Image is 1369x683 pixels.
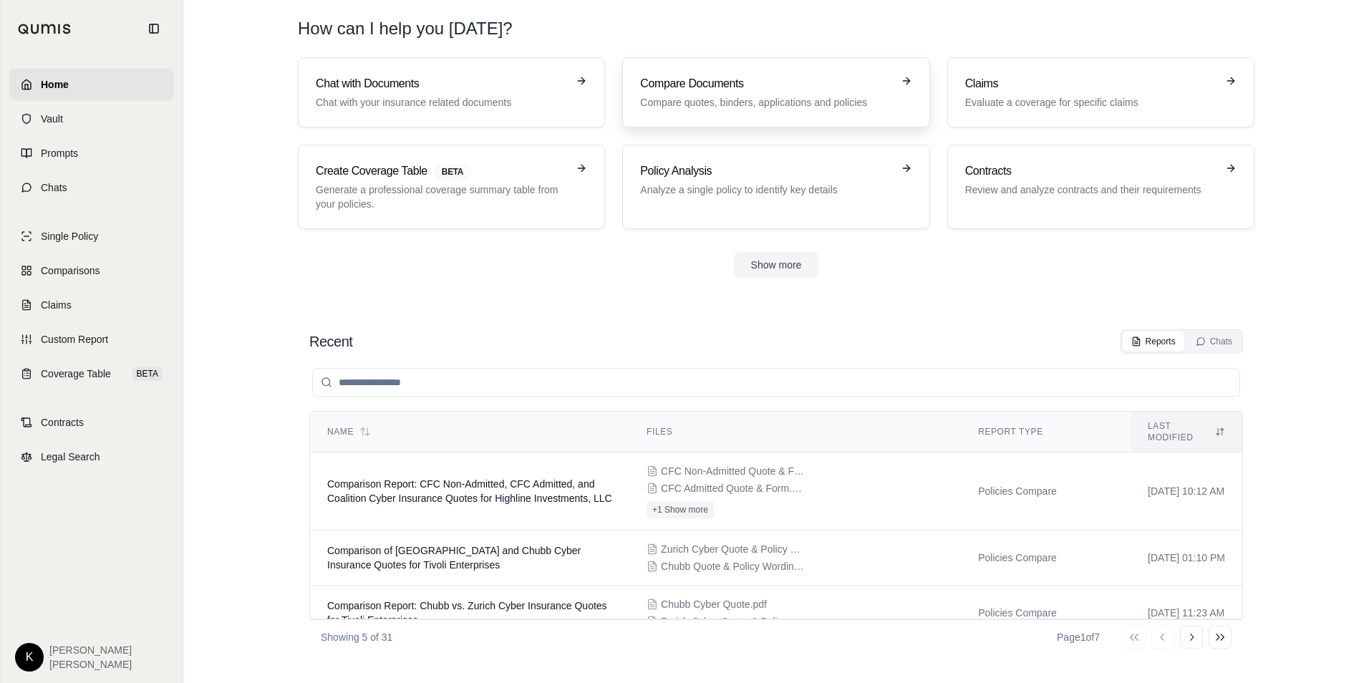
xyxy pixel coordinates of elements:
a: Custom Report [9,324,174,355]
h3: Compare Documents [640,75,891,92]
p: Chat with your insurance related documents [316,95,567,110]
span: Zurich Cyber Quote & Policy Wording.pdf [661,614,804,629]
p: Showing 5 of 31 [321,630,392,644]
th: Files [629,412,961,452]
span: Claims [41,298,72,312]
span: Comparisons [41,263,100,278]
a: Legal Search [9,441,174,473]
img: Qumis Logo [18,24,72,34]
span: Comparison of Zurich and Chubb Cyber Insurance Quotes for Tivoli Enterprises [327,545,581,571]
p: Generate a professional coverage summary table from your policies. [316,183,567,211]
span: Vault [41,112,63,126]
span: Coverage Table [41,367,111,381]
div: Last modified [1148,420,1225,443]
td: Policies Compare [961,586,1131,641]
a: Single Policy [9,221,174,252]
span: CFC Admitted Quote & Form.pdf [661,481,804,495]
span: Contracts [41,415,84,430]
a: Prompts [9,137,174,169]
span: Comparison Report: CFC Non-Admitted, CFC Admitted, and Coalition Cyber Insurance Quotes for Highl... [327,478,612,504]
td: [DATE] 01:10 PM [1131,531,1242,586]
a: Vault [9,103,174,135]
button: Show more [734,252,819,278]
a: Create Coverage TableBETAGenerate a professional coverage summary table from your policies. [298,145,605,229]
span: Zurich Cyber Quote & Policy Wording.pdf [661,542,804,556]
span: Chubb Cyber Quote.pdf [661,597,767,611]
h3: Policy Analysis [640,163,891,180]
td: [DATE] 11:23 AM [1131,586,1242,641]
p: Evaluate a coverage for specific claims [965,95,1216,110]
th: Report Type [961,412,1131,452]
td: Policies Compare [961,531,1131,586]
a: ContractsReview and analyze contracts and their requirements [947,145,1254,229]
h3: Chat with Documents [316,75,567,92]
span: Chats [41,180,67,195]
a: ClaimsEvaluate a coverage for specific claims [947,57,1254,127]
span: Prompts [41,146,78,160]
td: Policies Compare [961,452,1131,531]
span: CFC Non-Admitted Quote & Form.pdf [661,464,804,478]
span: BETA [433,164,472,180]
span: Custom Report [41,332,108,347]
span: Comparison Report: Chubb vs. Zurich Cyber Insurance Quotes for Tivoli Enterprises [327,600,607,626]
div: Chats [1196,336,1232,347]
button: +1 Show more [647,501,714,518]
span: BETA [132,367,163,381]
button: Collapse sidebar [142,17,165,40]
a: Comparisons [9,255,174,286]
span: Home [41,77,69,92]
a: Home [9,69,174,100]
h2: Recent [309,331,352,352]
a: Policy AnalysisAnalyze a single policy to identify key details [622,145,929,229]
div: K [15,643,44,672]
span: Chubb Quote & Policy Wording.pdf [661,559,804,573]
div: Reports [1131,336,1176,347]
a: Claims [9,289,174,321]
a: Contracts [9,407,174,438]
p: Review and analyze contracts and their requirements [965,183,1216,197]
span: [PERSON_NAME] [49,643,132,657]
a: Coverage TableBETA [9,358,174,389]
h3: Claims [965,75,1216,92]
h3: Create Coverage Table [316,163,567,180]
p: Analyze a single policy to identify key details [640,183,891,197]
a: Chats [9,172,174,203]
span: Legal Search [41,450,100,464]
a: Chat with DocumentsChat with your insurance related documents [298,57,605,127]
h3: Contracts [965,163,1216,180]
span: [PERSON_NAME] [49,657,132,672]
td: [DATE] 10:12 AM [1131,452,1242,531]
p: Compare quotes, binders, applications and policies [640,95,891,110]
button: Chats [1187,331,1241,352]
div: Page 1 of 7 [1057,630,1100,644]
span: Single Policy [41,229,98,243]
h1: How can I help you [DATE]? [298,17,1254,40]
div: Name [327,426,612,437]
a: Compare DocumentsCompare quotes, binders, applications and policies [622,57,929,127]
button: Reports [1123,331,1184,352]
